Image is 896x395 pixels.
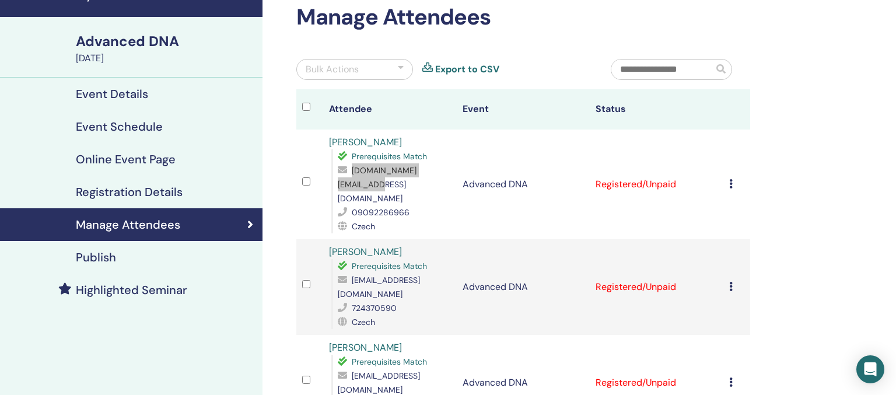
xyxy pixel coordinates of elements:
h2: Manage Attendees [296,4,750,31]
td: Advanced DNA [457,130,590,239]
div: [DATE] [76,51,256,65]
h4: Event Details [76,87,148,101]
a: Export to CSV [435,62,499,76]
a: [PERSON_NAME] [329,246,402,258]
td: Advanced DNA [457,239,590,335]
div: Bulk Actions [306,62,359,76]
th: Attendee [323,89,457,130]
th: Event [457,89,590,130]
span: Prerequisites Match [352,151,427,162]
div: Advanced DNA [76,32,256,51]
h4: Online Event Page [76,152,176,166]
th: Status [590,89,723,130]
h4: Highlighted Seminar [76,283,187,297]
span: 09092286966 [352,207,409,218]
h4: Registration Details [76,185,183,199]
div: Open Intercom Messenger [856,355,884,383]
a: [PERSON_NAME] [329,341,402,354]
a: Advanced DNA[DATE] [69,32,262,65]
span: [EMAIL_ADDRESS][DOMAIN_NAME] [338,370,420,395]
a: [PERSON_NAME] [329,136,402,148]
span: [DOMAIN_NAME][EMAIL_ADDRESS][DOMAIN_NAME] [338,165,416,204]
h4: Publish [76,250,116,264]
span: 724370590 [352,303,397,313]
span: [EMAIL_ADDRESS][DOMAIN_NAME] [338,275,420,299]
span: Prerequisites Match [352,356,427,367]
span: Czech [352,317,375,327]
span: Czech [352,221,375,232]
span: Prerequisites Match [352,261,427,271]
h4: Manage Attendees [76,218,180,232]
h4: Event Schedule [76,120,163,134]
